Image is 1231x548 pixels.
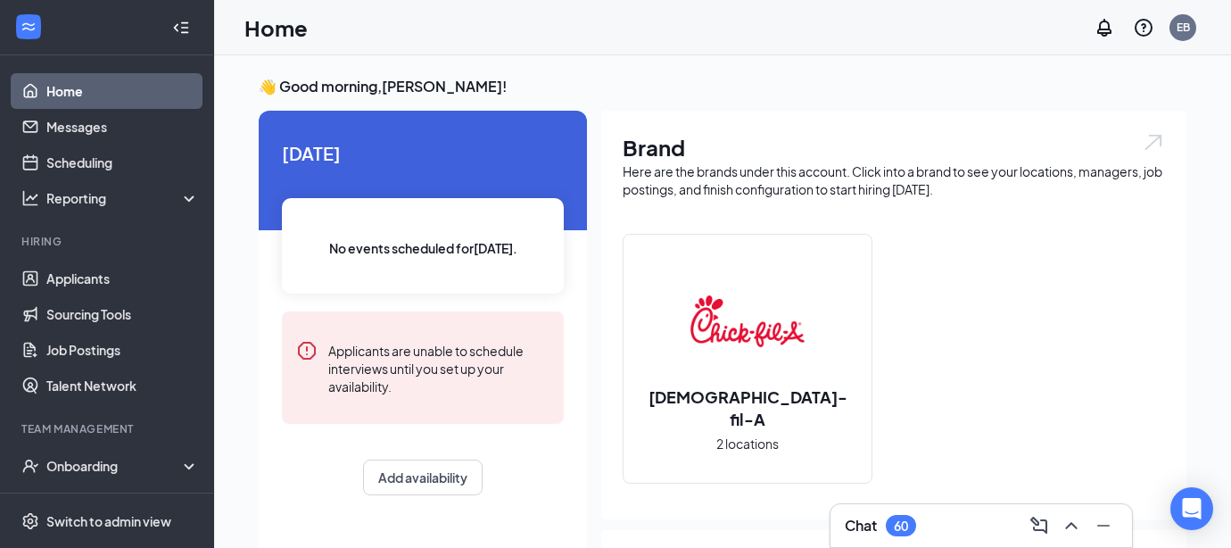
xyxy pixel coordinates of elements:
[21,421,195,436] div: Team Management
[21,512,39,530] svg: Settings
[46,189,200,207] div: Reporting
[46,332,199,368] a: Job Postings
[845,516,877,536] h3: Chat
[46,457,184,475] div: Onboarding
[282,139,564,167] span: [DATE]
[624,386,872,430] h2: [DEMOGRAPHIC_DATA]-fil-A
[46,261,199,296] a: Applicants
[329,238,517,258] span: No events scheduled for [DATE] .
[1057,511,1086,540] button: ChevronUp
[296,340,318,361] svg: Error
[1025,511,1053,540] button: ComposeMessage
[716,434,779,453] span: 2 locations
[1029,515,1050,536] svg: ComposeMessage
[46,296,199,332] a: Sourcing Tools
[46,145,199,180] a: Scheduling
[623,132,1165,162] h1: Brand
[1089,511,1118,540] button: Minimize
[172,19,190,37] svg: Collapse
[1170,487,1213,530] div: Open Intercom Messenger
[46,109,199,145] a: Messages
[21,234,195,249] div: Hiring
[46,512,171,530] div: Switch to admin view
[244,12,308,43] h1: Home
[46,484,199,519] a: Team
[1061,515,1082,536] svg: ChevronUp
[1133,17,1154,38] svg: QuestionInfo
[46,73,199,109] a: Home
[20,18,37,36] svg: WorkstreamLogo
[328,340,549,395] div: Applicants are unable to schedule interviews until you set up your availability.
[1094,17,1115,38] svg: Notifications
[623,162,1165,198] div: Here are the brands under this account. Click into a brand to see your locations, managers, job p...
[21,189,39,207] svg: Analysis
[46,368,199,403] a: Talent Network
[1093,515,1114,536] svg: Minimize
[1142,132,1165,153] img: open.6027fd2a22e1237b5b06.svg
[894,519,908,534] div: 60
[690,264,805,378] img: Chick-fil-A
[1177,20,1190,35] div: EB
[21,457,39,475] svg: UserCheck
[363,460,483,495] button: Add availability
[259,77,1186,96] h3: 👋 Good morning, [PERSON_NAME] !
